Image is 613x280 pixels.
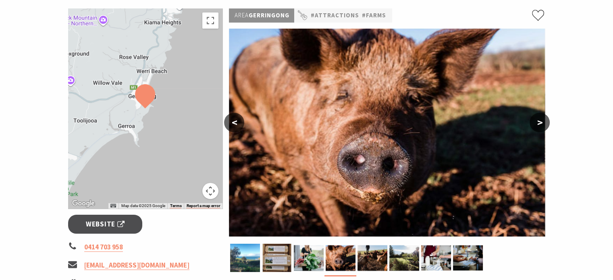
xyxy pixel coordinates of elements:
[357,244,387,272] img: Buena Vista Farm
[186,203,220,208] a: Report a map error
[234,11,248,19] span: Area
[170,203,181,208] a: Terms (opens in new tab)
[84,243,123,252] a: 0414 703 958
[362,10,386,21] a: #Farms
[84,261,189,270] a: [EMAIL_ADDRESS][DOMAIN_NAME]
[229,29,545,236] img: Buena Vista Farm
[530,113,550,132] button: >
[229,8,294,23] p: Gerringong
[230,244,260,272] img: Buena Vista Farm
[421,244,451,272] img: Buena Vista Farm
[202,183,218,199] button: Map camera controls
[326,244,355,272] img: Buena Vista Farm
[70,198,97,209] img: Google
[86,219,125,230] span: Website
[389,244,419,272] img: Buena Vista Farm
[110,203,116,209] button: Keyboard shortcuts
[202,12,218,29] button: Toggle fullscreen view
[453,244,483,272] img: Buena Vista Farm
[121,203,165,208] span: Map data ©2025 Google
[310,10,359,21] a: #Attractions
[294,244,324,272] img: Buena Vista Farm
[262,244,292,272] img: Fresh Eggs from Buena Vista Farm
[68,215,143,234] a: Website
[224,113,244,132] button: <
[70,198,97,209] a: Open this area in Google Maps (opens a new window)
